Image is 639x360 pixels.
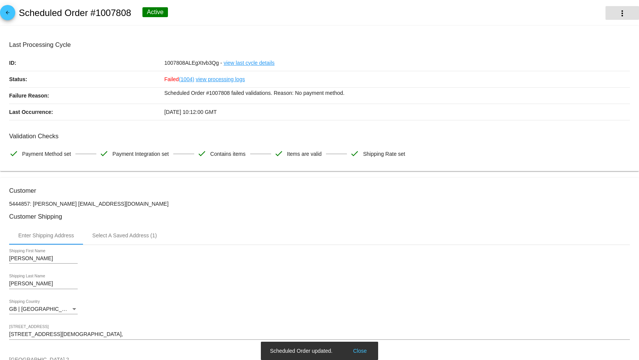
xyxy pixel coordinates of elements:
span: Items are valid [287,146,322,162]
p: Failure Reason: [9,88,165,104]
simple-snack-bar: Scheduled Order updated. [270,347,369,355]
div: Active [142,7,168,17]
mat-icon: arrow_back [3,10,12,19]
span: Payment Integration set [112,146,169,162]
button: Close [351,347,369,355]
p: Status: [9,71,165,87]
a: view processing logs [196,71,245,87]
span: [DATE] 10:12:00 GMT [165,109,217,115]
div: Enter Shipping Address [18,232,74,238]
mat-icon: check [9,149,18,158]
mat-icon: check [99,149,109,158]
p: ID: [9,55,165,71]
a: (1004) [179,71,194,87]
h3: Customer [9,187,630,194]
input: Shipping Street 1 [9,331,630,338]
mat-icon: check [274,149,283,158]
h2: Scheduled Order #1007808 [19,8,131,18]
input: Shipping First Name [9,256,78,262]
mat-icon: check [350,149,359,158]
mat-icon: more_vert [618,9,627,18]
span: 1007808ALEgXtvb3Qg - [165,60,222,66]
p: 5444857: [PERSON_NAME] [EMAIL_ADDRESS][DOMAIN_NAME] [9,201,630,207]
div: Select A Saved Address (1) [92,232,157,238]
span: GB | [GEOGRAPHIC_DATA] and [GEOGRAPHIC_DATA] [9,306,144,312]
input: Shipping Last Name [9,281,78,287]
p: Last Occurrence: [9,104,165,120]
a: view last cycle details [224,55,275,71]
p: Scheduled Order #1007808 failed validations. Reason: No payment method. [165,88,630,98]
span: Shipping Rate set [363,146,405,162]
span: Failed [165,76,195,82]
mat-icon: check [197,149,206,158]
mat-select: Shipping Country [9,306,78,312]
h3: Last Processing Cycle [9,41,630,48]
span: Contains items [210,146,246,162]
span: Payment Method set [22,146,71,162]
h3: Customer Shipping [9,213,630,220]
h3: Validation Checks [9,133,630,140]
